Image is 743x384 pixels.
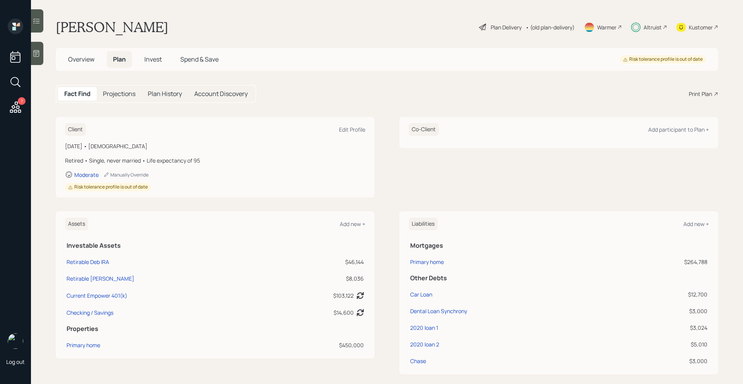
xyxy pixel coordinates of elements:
h5: Mortgages [410,242,707,249]
div: $3,000 [619,307,707,315]
div: Retired • Single, never married • Life expectancy of 95 [65,156,365,165]
div: Retirable [PERSON_NAME] [67,274,134,283]
h6: Liabilities [409,218,438,230]
h6: Co-Client [409,123,439,136]
div: $450,000 [270,341,364,349]
div: $3,024 [619,324,707,332]
div: $46,144 [270,258,364,266]
div: Current Empower 401(k) [67,291,127,300]
h5: Fact Find [64,90,91,98]
div: Retirable Deb IRA [67,258,109,266]
span: Plan [113,55,126,63]
div: [DATE] • [DEMOGRAPHIC_DATA] [65,142,365,150]
div: Primary home [67,341,100,349]
div: Altruist [644,23,662,31]
div: Add new + [683,220,709,228]
div: Manually Override [103,171,149,178]
div: Risk tolerance profile is out of date [623,56,703,63]
span: Overview [68,55,94,63]
div: $5,010 [619,340,707,348]
div: $264,788 [619,258,707,266]
img: michael-russo-headshot.png [8,333,23,349]
div: Primary home [410,258,444,266]
h5: Projections [103,90,135,98]
div: Risk tolerance profile is out of date [68,184,148,190]
h5: Investable Assets [67,242,364,249]
span: Invest [144,55,162,63]
div: Kustomer [689,23,713,31]
div: Edit Profile [339,126,365,133]
div: $3,000 [619,357,707,365]
h5: Account Discovery [194,90,248,98]
h5: Other Debts [410,274,707,282]
h1: [PERSON_NAME] [56,19,168,36]
div: Add new + [340,220,365,228]
div: Checking / Savings [67,309,113,317]
div: Log out [6,358,25,365]
div: Dental Loan Synchrony [410,307,467,315]
h6: Client [65,123,86,136]
h5: Properties [67,325,364,333]
div: $12,700 [619,290,707,298]
div: Car Loan [410,290,432,298]
h6: Assets [65,218,88,230]
div: Add participant to Plan + [648,126,709,133]
div: 2020 loan 1 [410,324,438,332]
div: Moderate [74,171,99,178]
div: $8,036 [270,274,364,283]
div: Warmer [597,23,616,31]
h5: Plan History [148,90,182,98]
div: • (old plan-delivery) [526,23,575,31]
div: Print Plan [689,90,712,98]
div: Plan Delivery [491,23,522,31]
div: 7 [18,97,26,105]
div: 2020 loan 2 [410,340,439,348]
span: Spend & Save [180,55,219,63]
div: $14,600 [334,309,354,317]
div: Chase [410,357,426,365]
div: $103,122 [333,291,354,300]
